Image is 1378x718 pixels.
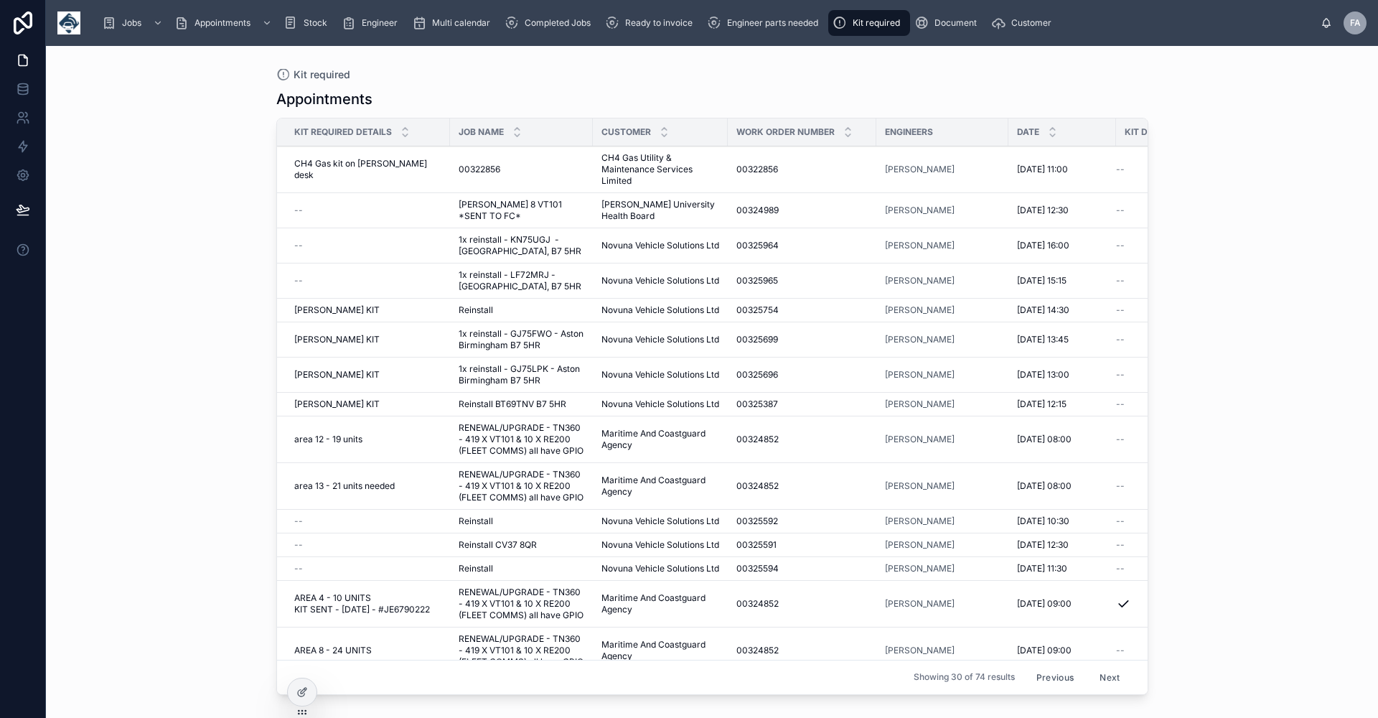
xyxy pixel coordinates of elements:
[601,639,719,662] span: Maritime And Coastguard Agency
[601,126,651,138] span: Customer
[885,539,955,551] a: [PERSON_NAME]
[459,269,584,292] a: 1x reinstall - LF72MRJ - [GEOGRAPHIC_DATA], B7 5HR
[736,205,779,216] span: 00324989
[736,398,868,410] a: 00325387
[294,398,380,410] span: [PERSON_NAME] KIT
[459,516,584,527] a: Reinstall
[601,563,719,574] a: Novuna Vehicle Solutions Ltd
[910,10,987,36] a: Document
[194,17,250,29] span: Appointments
[601,369,719,381] a: Novuna Vehicle Solutions Ltd
[1116,164,1206,175] a: --
[736,434,779,445] span: 00324852
[736,563,868,574] a: 00325594
[500,10,601,36] a: Completed Jobs
[1017,398,1107,410] a: [DATE] 12:15
[601,398,719,410] span: Novuna Vehicle Solutions Ltd
[1350,17,1361,29] span: FA
[625,17,693,29] span: Ready to invoice
[459,328,584,351] span: 1x reinstall - GJ75FWO - Aston Birmingham B7 5HR
[1116,398,1206,410] a: --
[885,645,955,656] a: [PERSON_NAME]
[736,240,868,251] a: 00325964
[987,10,1061,36] a: Customer
[1011,17,1051,29] span: Customer
[1116,480,1206,492] a: --
[1116,645,1125,656] span: --
[1116,539,1125,551] span: --
[1017,516,1107,527] a: [DATE] 10:30
[885,645,1000,656] a: [PERSON_NAME]
[1017,480,1072,492] span: [DATE] 08:00
[1017,334,1069,345] span: [DATE] 13:45
[885,434,955,445] span: [PERSON_NAME]
[885,598,1000,610] a: [PERSON_NAME]
[885,240,955,251] a: [PERSON_NAME]
[1116,516,1125,527] span: --
[885,164,955,175] span: [PERSON_NAME]
[459,563,493,574] span: Reinstall
[294,480,441,492] a: area 13 - 21 units needed
[294,516,441,527] a: --
[885,369,955,381] a: [PERSON_NAME]
[736,126,835,138] span: Work Order Number
[459,539,537,551] span: Reinstall CV37 8QR
[170,10,279,36] a: Appointments
[294,158,441,181] span: CH4 Gas kit on [PERSON_NAME] desk
[122,17,141,29] span: Jobs
[459,164,584,175] a: 00322856
[1116,398,1125,410] span: --
[1116,304,1125,316] span: --
[885,369,1000,381] a: [PERSON_NAME]
[1017,304,1069,316] span: [DATE] 14:30
[885,516,955,527] span: [PERSON_NAME]
[92,7,1321,39] div: scrollable content
[459,304,584,316] a: Reinstall
[459,422,584,457] a: RENEWAL/UPGRADE - TN360 - 419 X VT101 & 10 X RE200 (FLEET COMMS) all have GPIO
[736,598,868,610] a: 00324852
[885,398,955,410] a: [PERSON_NAME]
[294,126,392,138] span: Kit Required Details
[601,240,719,251] span: Novuna Vehicle Solutions Ltd
[736,205,868,216] a: 00324989
[294,334,441,345] a: [PERSON_NAME] KIT
[1116,480,1125,492] span: --
[736,275,778,286] span: 00325965
[1017,598,1072,610] span: [DATE] 09:00
[885,398,1000,410] a: [PERSON_NAME]
[459,164,500,175] span: 00322856
[294,67,350,82] span: Kit required
[1017,369,1069,381] span: [DATE] 13:00
[736,539,777,551] span: 00325591
[914,672,1015,684] span: Showing 30 of 74 results
[736,164,868,175] a: 00322856
[885,434,1000,445] a: [PERSON_NAME]
[459,126,504,138] span: Job Name
[294,398,441,410] a: [PERSON_NAME] KIT
[294,516,303,527] span: --
[432,17,490,29] span: Multi calendar
[459,469,584,503] a: RENEWAL/UPGRADE - TN360 - 419 X VT101 & 10 X RE200 (FLEET COMMS) all have GPIO
[885,240,1000,251] a: [PERSON_NAME]
[408,10,500,36] a: Multi calendar
[1017,434,1107,445] a: [DATE] 08:00
[1017,434,1072,445] span: [DATE] 08:00
[294,275,441,286] a: --
[885,334,955,345] a: [PERSON_NAME]
[885,126,933,138] span: Engineers
[362,17,398,29] span: Engineer
[885,164,1000,175] a: [PERSON_NAME]
[736,563,779,574] span: 00325594
[601,275,719,286] a: Novuna Vehicle Solutions Ltd
[1017,563,1107,574] a: [DATE] 11:30
[885,275,955,286] a: [PERSON_NAME]
[736,304,868,316] a: 00325754
[601,592,719,615] span: Maritime And Coastguard Agency
[601,334,719,345] span: Novuna Vehicle Solutions Ltd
